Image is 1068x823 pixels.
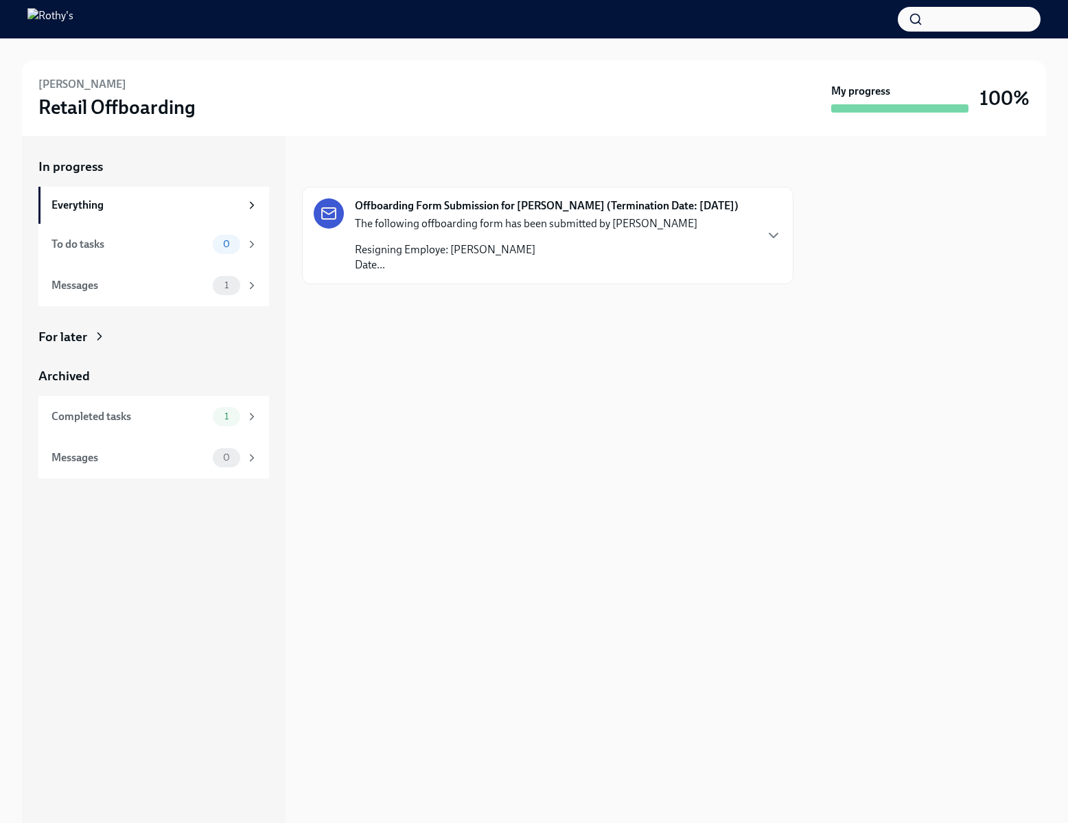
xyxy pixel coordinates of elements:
[302,158,367,176] div: In progress
[831,84,890,99] strong: My progress
[51,237,207,252] div: To do tasks
[215,452,238,463] span: 0
[51,409,207,424] div: Completed tasks
[355,198,739,213] strong: Offboarding Form Submission for [PERSON_NAME] (Termination Date: [DATE])
[38,158,269,176] a: In progress
[38,265,269,306] a: Messages1
[215,239,238,249] span: 0
[38,367,269,385] a: Archived
[355,216,697,231] p: The following offboarding form has been submitted by [PERSON_NAME]
[38,437,269,478] a: Messages0
[38,328,87,346] div: For later
[355,242,697,273] p: Resigning Employe: [PERSON_NAME] Date...
[216,411,237,421] span: 1
[38,187,269,224] a: Everything
[51,278,207,293] div: Messages
[27,8,73,30] img: Rothy's
[38,396,269,437] a: Completed tasks1
[38,77,126,92] h6: [PERSON_NAME]
[51,450,207,465] div: Messages
[38,328,269,346] a: For later
[38,95,196,119] h3: Retail Offboarding
[216,280,237,290] span: 1
[979,86,1030,111] h3: 100%
[51,198,240,213] div: Everything
[38,224,269,265] a: To do tasks0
